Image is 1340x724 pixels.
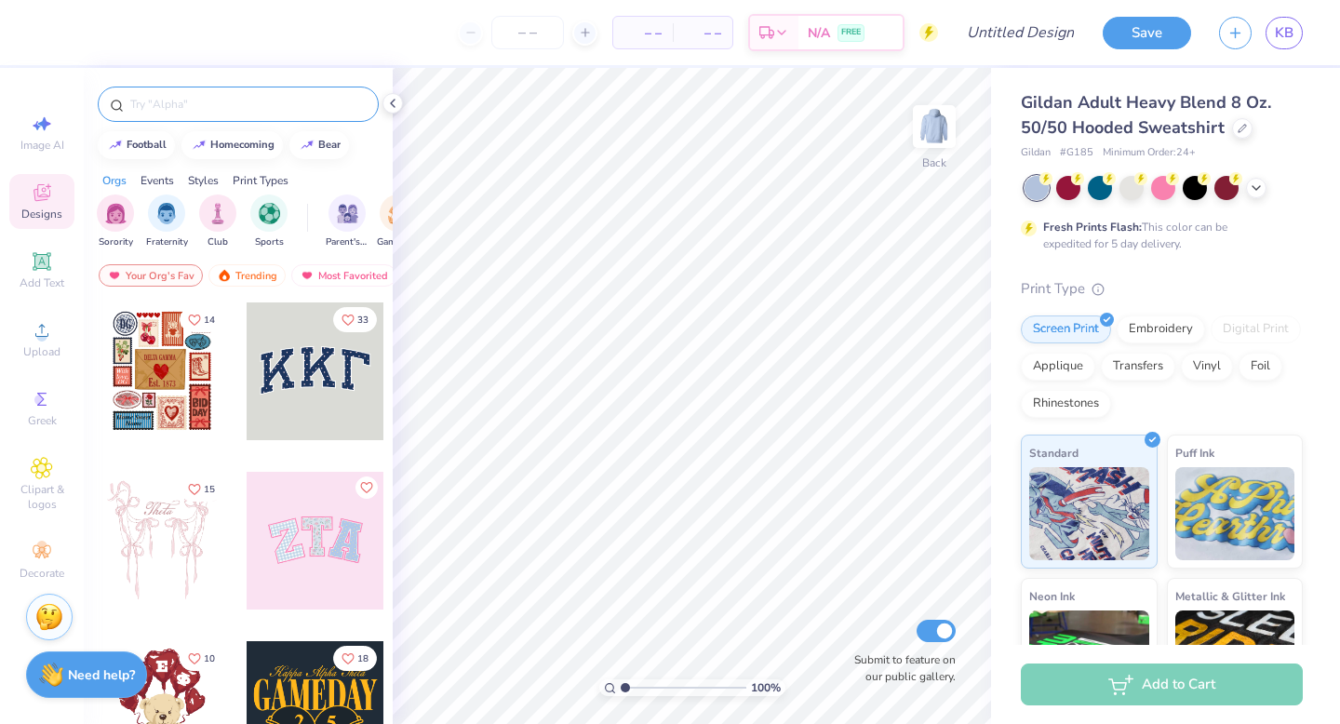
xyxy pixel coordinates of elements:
div: filter for Sorority [97,194,134,249]
div: football [127,140,167,150]
span: Designs [21,207,62,221]
span: – – [624,23,662,43]
button: filter button [250,194,288,249]
span: Club [208,235,228,249]
span: 15 [204,485,215,494]
div: Transfers [1101,353,1175,381]
button: homecoming [181,131,283,159]
img: Game Day Image [388,203,409,224]
span: Gildan Adult Heavy Blend 8 Oz. 50/50 Hooded Sweatshirt [1021,91,1271,139]
button: filter button [377,194,420,249]
span: Greek [28,413,57,428]
button: filter button [326,194,368,249]
button: Like [180,646,223,671]
label: Submit to feature on our public gallery. [844,651,956,685]
span: Game Day [377,235,420,249]
span: 10 [204,654,215,664]
div: This color can be expedited for 5 day delivery. [1043,219,1272,252]
img: Fraternity Image [156,203,177,224]
input: Untitled Design [952,14,1089,51]
div: Rhinestones [1021,390,1111,418]
span: Standard [1029,443,1079,463]
strong: Need help? [68,666,135,684]
span: Neon Ink [1029,586,1075,606]
span: KB [1275,22,1293,44]
span: – – [684,23,721,43]
a: KB [1266,17,1303,49]
img: Club Image [208,203,228,224]
span: # G185 [1060,145,1093,161]
span: 33 [357,315,368,325]
img: trending.gif [217,269,232,282]
span: Clipart & logos [9,482,74,512]
button: filter button [199,194,236,249]
span: FREE [841,26,861,39]
input: Try "Alpha" [128,95,367,114]
div: filter for Parent's Weekend [326,194,368,249]
button: football [98,131,175,159]
div: Print Type [1021,278,1303,300]
span: Fraternity [146,235,188,249]
button: Like [355,476,378,499]
img: Metallic & Glitter Ink [1175,610,1295,704]
div: Screen Print [1021,315,1111,343]
div: Vinyl [1181,353,1233,381]
div: Events [141,172,174,189]
div: Back [922,154,946,171]
span: Gildan [1021,145,1051,161]
img: most_fav.gif [107,269,122,282]
span: Sorority [99,235,133,249]
button: Like [333,307,377,332]
div: filter for Club [199,194,236,249]
img: Standard [1029,467,1149,560]
img: Sports Image [259,203,280,224]
img: Parent's Weekend Image [337,203,358,224]
span: Decorate [20,566,64,581]
img: Back [916,108,953,145]
button: bear [289,131,349,159]
img: Puff Ink [1175,467,1295,560]
span: Parent's Weekend [326,235,368,249]
span: 18 [357,654,368,664]
span: Minimum Order: 24 + [1103,145,1196,161]
div: filter for Sports [250,194,288,249]
div: Your Org's Fav [99,264,203,287]
div: Embroidery [1117,315,1205,343]
div: Print Types [233,172,288,189]
div: homecoming [210,140,275,150]
div: filter for Game Day [377,194,420,249]
span: Image AI [20,138,64,153]
strong: Fresh Prints Flash: [1043,220,1142,235]
img: most_fav.gif [300,269,315,282]
span: 14 [204,315,215,325]
div: Foil [1239,353,1282,381]
button: Like [180,476,223,502]
input: – – [491,16,564,49]
div: bear [318,140,341,150]
span: Puff Ink [1175,443,1214,463]
div: Styles [188,172,219,189]
img: trend_line.gif [300,140,315,151]
div: Orgs [102,172,127,189]
img: Sorority Image [105,203,127,224]
span: Upload [23,344,60,359]
div: Digital Print [1211,315,1301,343]
span: Metallic & Glitter Ink [1175,586,1285,606]
span: N/A [808,23,830,43]
button: filter button [146,194,188,249]
span: 100 % [751,679,781,696]
img: Neon Ink [1029,610,1149,704]
button: filter button [97,194,134,249]
div: filter for Fraternity [146,194,188,249]
div: Most Favorited [291,264,396,287]
button: Like [180,307,223,332]
span: Add Text [20,275,64,290]
button: Like [333,646,377,671]
div: Trending [208,264,286,287]
span: Sports [255,235,284,249]
button: Save [1103,17,1191,49]
img: trend_line.gif [192,140,207,151]
img: trend_line.gif [108,140,123,151]
div: Applique [1021,353,1095,381]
